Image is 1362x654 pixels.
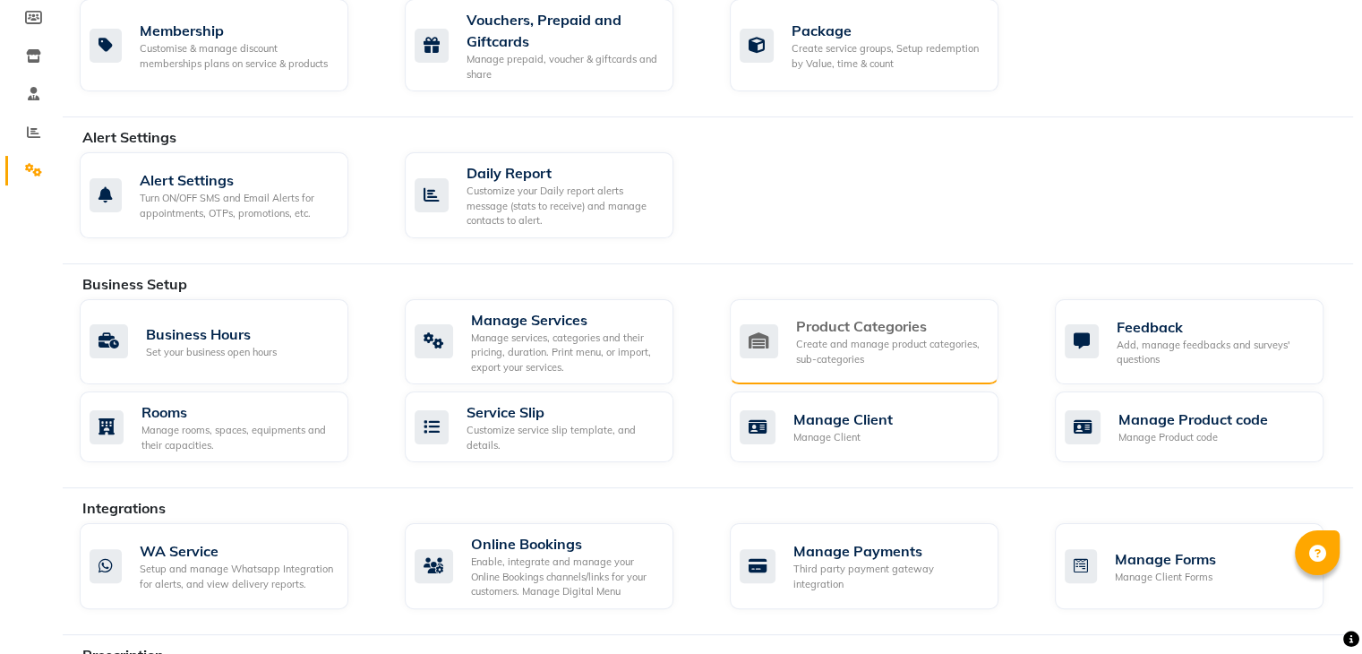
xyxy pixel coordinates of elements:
div: Create and manage product categories, sub-categories [796,337,984,366]
div: WA Service [140,540,334,562]
a: Manage PaymentsThird party payment gateway integration [730,523,1028,609]
div: Manage Services [471,309,659,331]
div: Feedback [1117,316,1309,338]
a: Alert SettingsTurn ON/OFF SMS and Email Alerts for appointments, OTPs, promotions, etc. [80,152,378,238]
div: Business Hours [146,323,277,345]
div: Create service groups, Setup redemption by Value, time & count [792,41,984,71]
a: Business HoursSet your business open hours [80,299,378,385]
a: Manage ServicesManage services, categories and their pricing, duration. Print menu, or import, ex... [405,299,703,385]
div: Manage Forms [1115,548,1216,570]
div: Rooms [141,401,334,423]
div: Manage Client Forms [1115,570,1216,585]
a: Product CategoriesCreate and manage product categories, sub-categories [730,299,1028,385]
div: Set your business open hours [146,345,277,360]
div: Manage Payments [793,540,984,562]
div: Customize your Daily report alerts message (stats to receive) and manage contacts to alert. [467,184,659,228]
div: Manage Product code [1118,430,1268,445]
div: Customise & manage discount memberships plans on service & products [140,41,334,71]
a: Service SlipCustomize service slip template, and details. [405,392,703,462]
div: Manage Client [793,430,893,445]
div: Third party payment gateway integration [793,562,984,591]
div: Product Categories [796,315,984,337]
div: Service Slip [467,401,659,423]
div: Manage services, categories and their pricing, duration. Print menu, or import, export your servi... [471,331,659,375]
a: WA ServiceSetup and manage Whatsapp Integration for alerts, and view delivery reports. [80,523,378,609]
div: Turn ON/OFF SMS and Email Alerts for appointments, OTPs, promotions, etc. [140,191,334,220]
a: FeedbackAdd, manage feedbacks and surveys' questions [1055,299,1353,385]
div: Package [792,20,984,41]
div: Enable, integrate and manage your Online Bookings channels/links for your customers. Manage Digit... [471,555,659,599]
a: Manage Product codeManage Product code [1055,392,1353,462]
div: Setup and manage Whatsapp Integration for alerts, and view delivery reports. [140,562,334,591]
a: Manage FormsManage Client Forms [1055,523,1353,609]
div: Manage prepaid, voucher & giftcards and share [467,52,659,82]
div: Manage rooms, spaces, equipments and their capacities. [141,423,334,452]
div: Online Bookings [471,533,659,555]
div: Manage Product code [1118,409,1268,430]
div: Membership [140,20,334,41]
div: Daily Report [467,162,659,184]
a: Online BookingsEnable, integrate and manage your Online Bookings channels/links for your customer... [405,523,703,609]
div: Vouchers, Prepaid and Giftcards [467,9,659,52]
div: Add, manage feedbacks and surveys' questions [1117,338,1309,367]
a: RoomsManage rooms, spaces, equipments and their capacities. [80,392,378,462]
a: Daily ReportCustomize your Daily report alerts message (stats to receive) and manage contacts to ... [405,152,703,238]
a: Manage ClientManage Client [730,392,1028,462]
div: Customize service slip template, and details. [467,423,659,452]
div: Manage Client [793,409,893,430]
div: Alert Settings [140,169,334,191]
